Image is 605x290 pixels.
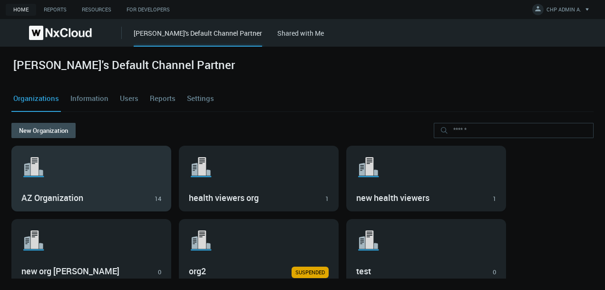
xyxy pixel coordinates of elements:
[11,123,76,138] button: New Organization
[6,4,36,16] a: Home
[325,194,329,204] div: 1
[74,4,119,16] a: Resources
[155,194,161,204] div: 14
[21,193,147,203] h3: AZ Organization
[13,58,235,72] h2: [PERSON_NAME]'s Default Channel Partner
[134,28,262,47] div: [PERSON_NAME]'s Default Channel Partner
[356,266,482,277] h3: test
[189,193,315,203] h3: health viewers org
[546,6,581,17] span: CHP ADMIN A.
[119,4,177,16] a: For Developers
[68,86,110,111] a: Information
[21,266,147,277] h3: new org [PERSON_NAME]
[277,29,324,38] a: Shared with Me
[36,4,74,16] a: Reports
[118,86,140,111] a: Users
[158,268,161,277] div: 0
[356,193,482,203] h3: new health viewers
[29,26,92,40] img: Nx Cloud logo
[493,268,496,277] div: 0
[493,194,496,204] div: 1
[292,267,329,278] a: SUSPENDED
[185,86,216,111] a: Settings
[11,86,61,111] a: Organizations
[189,266,292,277] h3: org2
[148,86,177,111] a: Reports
